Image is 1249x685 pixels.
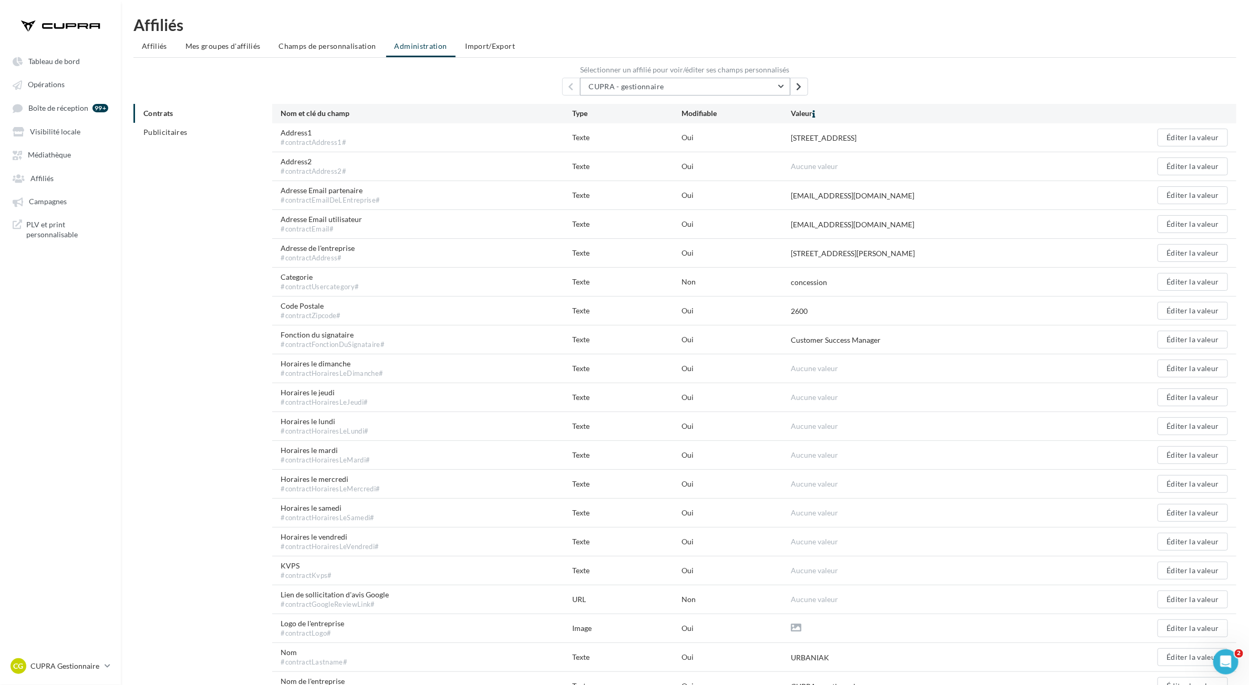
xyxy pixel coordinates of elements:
[281,272,359,292] span: Categorie
[1158,129,1228,146] button: Éditer la valeur
[572,508,682,518] div: Texte
[92,104,108,112] div: 99+
[572,363,682,374] div: Texte
[682,594,791,605] div: Non
[466,41,515,50] span: Import/Export
[572,623,682,634] div: Image
[1213,649,1238,675] iframe: Intercom live chat
[572,536,682,547] div: Texte
[281,589,389,609] span: Lien de sollicitation d'avis Google
[791,219,914,230] div: [EMAIL_ADDRESS][DOMAIN_NAME]
[682,161,791,172] div: Oui
[281,340,385,350] div: #contractFonctionDuSignataire#
[281,658,347,667] div: #contractLastname#
[682,190,791,201] div: Oui
[281,571,332,581] div: #contractKvps#
[28,151,71,160] span: Médiathèque
[30,661,100,671] p: CUPRA Gestionnaire
[589,82,664,91] span: CUPRA - gestionnaire
[1158,273,1228,291] button: Éditer la valeur
[682,219,791,229] div: Oui
[1158,186,1228,204] button: Éditer la valeur
[30,174,54,183] span: Affiliés
[281,185,380,205] span: Adresse Email partenaire
[6,51,115,70] a: Tableau de bord
[572,219,682,229] div: Texte
[281,398,368,407] div: #contractHorairesLeJeudi#
[6,145,115,164] a: Médiathèque
[281,445,370,465] span: Horaires le mardi
[281,542,379,552] div: #contractHorairesLeVendredi#
[6,168,115,187] a: Affiliés
[281,503,374,523] span: Horaires le samedi
[1158,504,1228,522] button: Éditer la valeur
[572,334,682,345] div: Texte
[791,133,856,143] div: [STREET_ADDRESS]
[682,132,791,143] div: Oui
[1158,215,1228,233] button: Éditer la valeur
[279,41,376,50] span: Champs de personnalisation
[682,421,791,431] div: Oui
[281,456,370,465] div: #contractHorairesLeMardi#
[281,225,362,234] div: #contractEmail#
[572,108,682,119] div: Type
[682,392,791,403] div: Oui
[1158,360,1228,377] button: Éditer la valeur
[1158,244,1228,262] button: Éditer la valeur
[281,330,385,350] span: Fonction du signataire
[1158,388,1228,406] button: Éditer la valeur
[791,393,838,402] span: Aucune valeur
[572,652,682,662] div: Texte
[791,162,838,171] span: Aucune valeur
[30,127,80,136] span: Visibilité locale
[1158,475,1228,493] button: Éditer la valeur
[281,359,383,378] span: Horaires le dimanche
[1158,302,1228,320] button: Éditer la valeur
[281,243,355,263] span: Adresse de l'entreprise
[572,392,682,403] div: Texte
[572,594,682,605] div: URL
[281,427,368,436] div: #contractHorairesLeLundi#
[281,167,346,176] div: #contractAddress2#
[281,282,359,292] div: #contractUsercategory#
[281,416,368,436] span: Horaires le lundi
[682,652,791,662] div: Oui
[791,108,1082,119] div: Valeur
[682,508,791,518] div: Oui
[791,595,838,604] span: Aucune valeur
[682,334,791,345] div: Oui
[682,305,791,316] div: Oui
[281,618,344,638] span: Logo de l'entreprise
[791,306,808,317] div: 2600
[281,311,341,321] div: #contractZipcode#
[572,132,682,143] div: Texte
[791,421,838,430] span: Aucune valeur
[1235,649,1243,658] span: 2
[682,536,791,547] div: Oui
[143,128,188,136] span: Publicitaires
[6,192,115,210] a: Campagnes
[1158,533,1228,551] button: Éditer la valeur
[1158,562,1228,579] button: Éditer la valeur
[791,450,838,459] span: Aucune valeur
[1158,417,1228,435] button: Éditer la valeur
[572,305,682,316] div: Texte
[791,248,915,259] div: [STREET_ADDRESS][PERSON_NAME]
[281,484,380,494] div: #contractHorairesLeMercredi#
[682,479,791,489] div: Oui
[1158,331,1228,349] button: Éditer la valeur
[281,647,347,667] span: Nom
[26,219,108,240] span: PLV et print personnalisable
[791,191,914,201] div: [EMAIL_ADDRESS][DOMAIN_NAME]
[682,363,791,374] div: Oui
[572,450,682,460] div: Texte
[281,196,380,205] div: #contractEmailDeLEntreprise#
[8,656,112,676] a: CG CUPRA Gestionnaire
[682,565,791,576] div: Oui
[281,513,374,523] div: #contractHorairesLeSamedi#
[572,248,682,258] div: Texte
[133,66,1236,73] label: Sélectionner un affilié pour voir/éditer ses champs personnalisés
[791,537,838,546] span: Aucune valeur
[29,197,67,206] span: Campagnes
[281,387,368,407] span: Horaires le jeudi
